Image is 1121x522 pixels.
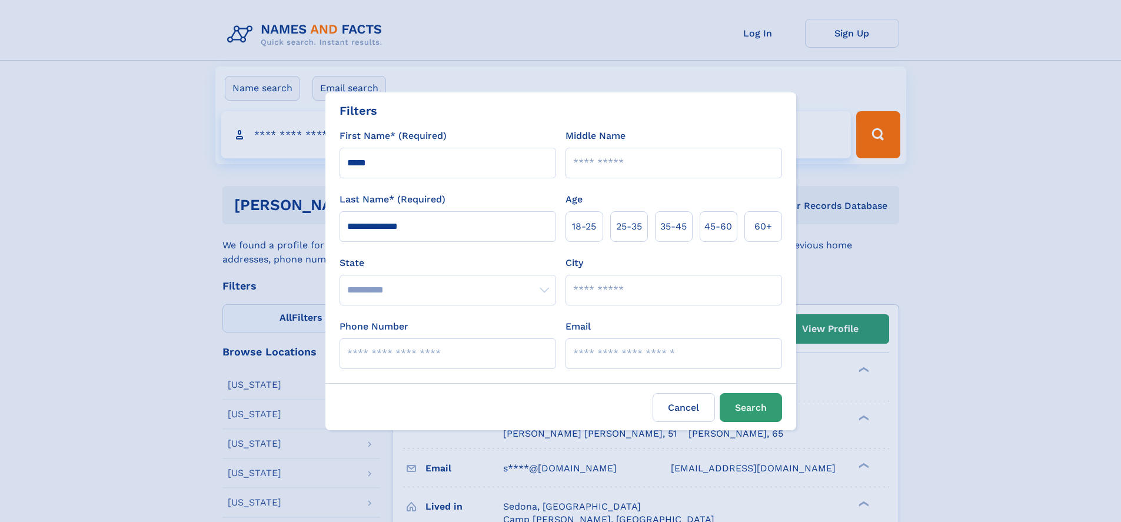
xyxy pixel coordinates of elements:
label: Middle Name [566,129,626,143]
label: Age [566,192,583,207]
label: City [566,256,583,270]
label: State [340,256,556,270]
label: Last Name* (Required) [340,192,445,207]
label: Email [566,320,591,334]
span: 45‑60 [704,220,732,234]
span: 60+ [754,220,772,234]
span: 25‑35 [616,220,642,234]
span: 35‑45 [660,220,687,234]
label: Cancel [653,393,715,422]
div: Filters [340,102,377,119]
span: 18‑25 [572,220,596,234]
button: Search [720,393,782,422]
label: First Name* (Required) [340,129,447,143]
label: Phone Number [340,320,408,334]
